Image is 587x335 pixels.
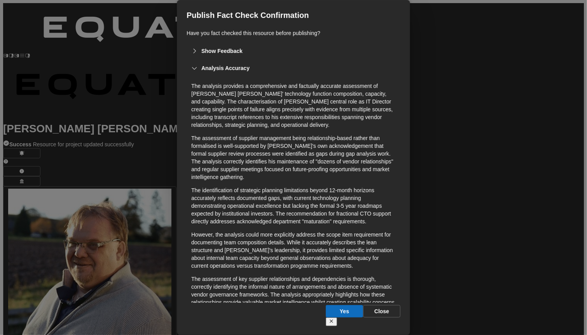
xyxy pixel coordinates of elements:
button: Analysis Accuracy [187,60,400,77]
button: Yes [326,305,363,317]
p: However, the analysis could more explicitly address the scope item requirement for documenting te... [191,231,396,270]
p: The analysis provides a comprehensive and factually accurate assessment of [PERSON_NAME] [PERSON_... [191,82,396,129]
p: Have you fact checked this resource before publishing? [187,29,400,37]
button: Show Feedback [187,42,400,60]
p: The identification of strategic planning limitations beyond 12-month horizons accurately reflects... [191,186,396,225]
strong: Show Feedback [201,47,243,55]
p: The assessment of key supplier relationships and dependencies is thorough, correctly identifying ... [191,275,396,314]
p: The assessment of supplier management being relationship-based rather than formalised is well-sup... [191,134,396,181]
strong: Analysis Accuracy [201,64,250,72]
button: Close [363,305,400,317]
h2: Publish Fact Check Confirmation [187,10,400,21]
